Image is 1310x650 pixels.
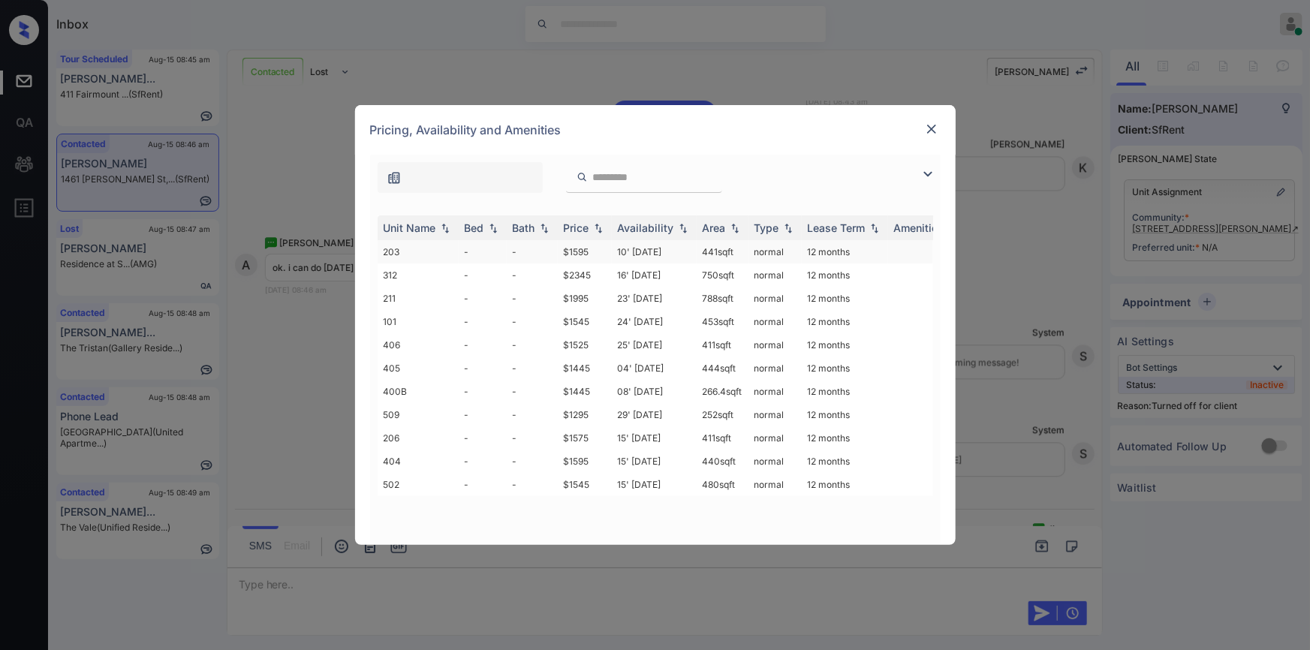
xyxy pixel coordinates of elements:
img: sorting [867,223,882,233]
div: Lease Term [808,221,866,234]
td: normal [748,287,802,310]
td: $1295 [558,403,612,426]
img: sorting [591,223,606,233]
img: sorting [438,223,453,233]
td: normal [748,380,802,403]
td: - [459,403,507,426]
td: 15' [DATE] [612,426,697,450]
td: 252 sqft [697,403,748,426]
div: Price [564,221,589,234]
td: normal [748,263,802,287]
td: normal [748,403,802,426]
img: sorting [727,223,742,233]
td: 509 [378,403,459,426]
td: 29' [DATE] [612,403,697,426]
td: 12 months [802,263,888,287]
td: 101 [378,310,459,333]
td: 480 sqft [697,473,748,496]
td: 266.4 sqft [697,380,748,403]
td: 411 sqft [697,333,748,357]
td: - [459,263,507,287]
td: - [459,333,507,357]
td: normal [748,333,802,357]
td: 440 sqft [697,450,748,473]
td: - [459,357,507,380]
td: 12 months [802,380,888,403]
td: 08' [DATE] [612,380,697,403]
img: icon-zuma [387,170,402,185]
td: 206 [378,426,459,450]
td: 788 sqft [697,287,748,310]
td: 750 sqft [697,263,748,287]
td: - [459,426,507,450]
td: 12 months [802,287,888,310]
td: 453 sqft [697,310,748,333]
td: normal [748,310,802,333]
td: 04' [DATE] [612,357,697,380]
td: - [459,380,507,403]
td: 405 [378,357,459,380]
td: normal [748,240,802,263]
div: Availability [618,221,674,234]
td: - [507,357,558,380]
td: 24' [DATE] [612,310,697,333]
img: sorting [781,223,796,233]
td: - [507,240,558,263]
td: - [507,310,558,333]
td: $1575 [558,426,612,450]
td: 23' [DATE] [612,287,697,310]
td: $1445 [558,357,612,380]
img: sorting [486,223,501,233]
td: 12 months [802,310,888,333]
td: normal [748,357,802,380]
td: 400B [378,380,459,403]
td: $1545 [558,310,612,333]
div: Pricing, Availability and Amenities [355,105,956,155]
td: normal [748,450,802,473]
td: $1525 [558,333,612,357]
td: - [459,287,507,310]
td: 15' [DATE] [612,473,697,496]
td: $1995 [558,287,612,310]
img: sorting [537,223,552,233]
div: Type [754,221,779,234]
td: - [459,310,507,333]
div: Area [703,221,726,234]
td: 12 months [802,473,888,496]
td: - [507,287,558,310]
img: icon-zuma [577,170,588,184]
td: 15' [DATE] [612,450,697,473]
td: $2345 [558,263,612,287]
td: - [507,333,558,357]
div: Bed [465,221,484,234]
td: 16' [DATE] [612,263,697,287]
td: - [507,473,558,496]
td: - [507,426,558,450]
td: 12 months [802,450,888,473]
img: close [924,122,939,137]
td: 12 months [802,403,888,426]
td: 411 sqft [697,426,748,450]
td: 12 months [802,333,888,357]
td: 211 [378,287,459,310]
td: $1595 [558,450,612,473]
td: $1595 [558,240,612,263]
td: 502 [378,473,459,496]
td: 12 months [802,240,888,263]
td: 12 months [802,357,888,380]
td: - [507,263,558,287]
td: - [507,450,558,473]
td: normal [748,426,802,450]
div: Bath [513,221,535,234]
img: icon-zuma [919,165,937,183]
td: $1445 [558,380,612,403]
td: 404 [378,450,459,473]
td: - [459,450,507,473]
td: 25' [DATE] [612,333,697,357]
td: 10' [DATE] [612,240,697,263]
td: normal [748,473,802,496]
td: 444 sqft [697,357,748,380]
img: sorting [676,223,691,233]
td: 406 [378,333,459,357]
td: 12 months [802,426,888,450]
